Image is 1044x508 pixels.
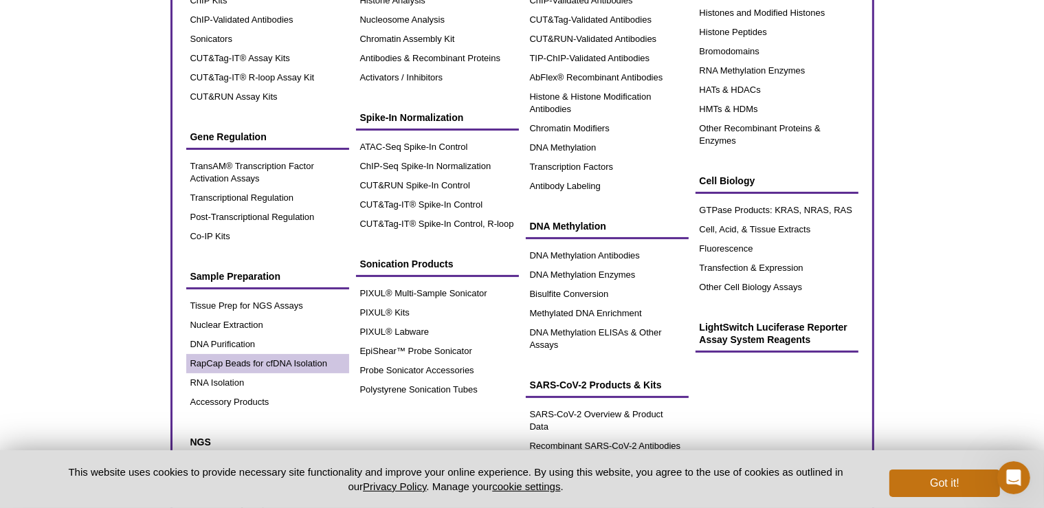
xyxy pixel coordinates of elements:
a: ChIP-Validated Antibodies [186,10,349,30]
a: PIXUL® Labware [356,322,519,342]
a: Cell Biology [696,168,858,194]
a: DNA Methylation Antibodies [526,246,689,265]
a: Other Recombinant Proteins & Enzymes [696,119,858,151]
iframe: Intercom live chat [997,461,1030,494]
span: SARS-CoV-2 Products & Kits [530,379,662,390]
a: ATAC-Seq Spike-In Control [356,137,519,157]
a: RNA Isolation [186,373,349,393]
a: Cell, Acid, & Tissue Extracts [696,220,858,239]
a: EpiShear™ Probe Sonicator [356,342,519,361]
a: Spike-In Normalization [356,104,519,131]
button: cookie settings [492,481,560,492]
a: Post-Transcriptional Regulation [186,208,349,227]
a: DNA Purification [186,335,349,354]
a: Tissue Prep for NGS Assays [186,296,349,316]
a: Histone Peptides [696,23,858,42]
span: Sonication Products [360,258,454,269]
a: Recombinant SARS-CoV-2 Antibodies [526,437,689,456]
a: Nuclear Extraction [186,316,349,335]
a: Chromatin Assembly Kit [356,30,519,49]
a: Fluorescence [696,239,858,258]
p: This website uses cookies to provide necessary site functionality and improve your online experie... [45,465,867,494]
a: GTPase Products: KRAS, NRAS, RAS [696,201,858,220]
a: DNA Methylation ELISAs & Other Assays [526,323,689,355]
span: Sample Preparation [190,271,281,282]
a: CUT&Tag-IT® Spike-In Control [356,195,519,214]
a: PIXUL® Kits [356,303,519,322]
a: HMTs & HDMs [696,100,858,119]
a: PIXUL® Multi-Sample Sonicator [356,284,519,303]
a: TransAM® Transcription Factor Activation Assays [186,157,349,188]
a: CUT&Tag-IT® R-loop Assay Kit [186,68,349,87]
span: NGS [190,437,211,448]
a: ChIP-Seq Spike-In Normalization [356,157,519,176]
a: Transcription Factors [526,157,689,177]
a: Antibody Labeling [526,177,689,196]
a: CUT&RUN Assay Kits [186,87,349,107]
a: Methylated DNA Enrichment [526,304,689,323]
span: LightSwitch Luciferase Reporter Assay System Reagents [700,322,847,345]
a: CUT&RUN Spike-In Control [356,176,519,195]
span: DNA Methylation [530,221,606,232]
a: RapCap Beads for cfDNA Isolation [186,354,349,373]
a: Nucleosome Analysis [356,10,519,30]
a: Sonicators [186,30,349,49]
a: CUT&RUN-Validated Antibodies [526,30,689,49]
a: Probe Sonicator Accessories [356,361,519,380]
a: AbFlex® Recombinant Antibodies [526,68,689,87]
a: TIP-ChIP-Validated Antibodies [526,49,689,68]
a: NGS [186,429,349,455]
a: Transcriptional Regulation [186,188,349,208]
a: Gene Regulation [186,124,349,150]
a: Privacy Policy [363,481,426,492]
a: CUT&Tag-IT® Spike-In Control, R-loop [356,214,519,234]
a: DNA Methylation Enzymes [526,265,689,285]
span: Gene Regulation [190,131,267,142]
a: Sample Preparation [186,263,349,289]
a: SARS-CoV-2 Products & Kits [526,372,689,398]
a: RNA Methylation Enzymes [696,61,858,80]
a: SARS-CoV-2 Overview & Product Data [526,405,689,437]
a: DNA Methylation [526,213,689,239]
button: Got it! [889,470,999,497]
a: CUT&Tag-IT® Assay Kits [186,49,349,68]
a: HATs & HDACs [696,80,858,100]
a: CUT&Tag-Validated Antibodies [526,10,689,30]
span: Cell Biology [700,175,755,186]
a: Histones and Modified Histones [696,3,858,23]
a: Other Cell Biology Assays [696,278,858,297]
a: Polystyrene Sonication Tubes [356,380,519,399]
a: DNA Methylation [526,138,689,157]
a: Bromodomains [696,42,858,61]
a: LightSwitch Luciferase Reporter Assay System Reagents [696,314,858,353]
a: Sonication Products [356,251,519,277]
a: Accessory Products [186,393,349,412]
a: Co-IP Kits [186,227,349,246]
a: Transfection & Expression [696,258,858,278]
a: Activators / Inhibitors [356,68,519,87]
a: Bisulfite Conversion [526,285,689,304]
span: Spike-In Normalization [360,112,464,123]
a: Antibodies & Recombinant Proteins [356,49,519,68]
a: Chromatin Modifiers [526,119,689,138]
a: Histone & Histone Modification Antibodies [526,87,689,119]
